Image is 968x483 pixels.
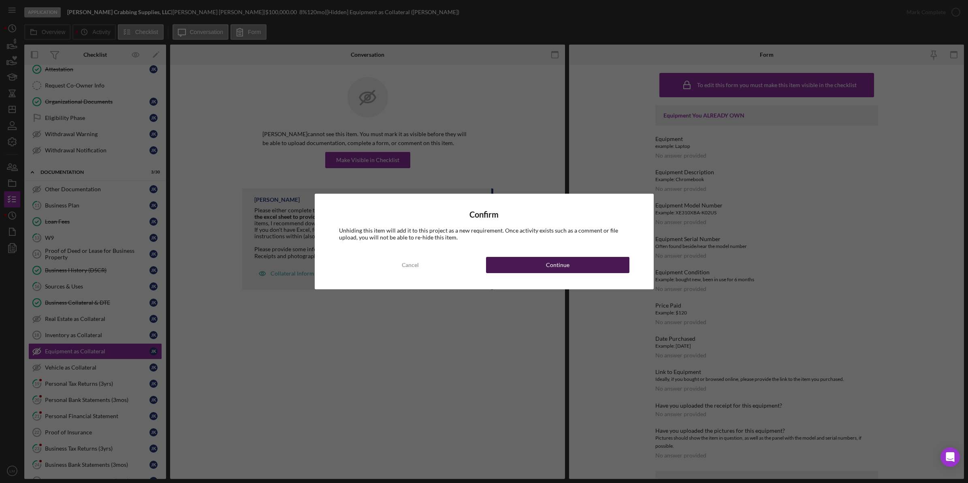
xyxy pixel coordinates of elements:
[339,210,629,219] h4: Confirm
[339,227,629,240] div: Unhiding this item will add it to this project as a new requirement. Once activity exists such as...
[339,257,482,273] button: Cancel
[402,257,419,273] div: Cancel
[486,257,629,273] button: Continue
[940,447,960,467] div: Open Intercom Messenger
[546,257,569,273] div: Continue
